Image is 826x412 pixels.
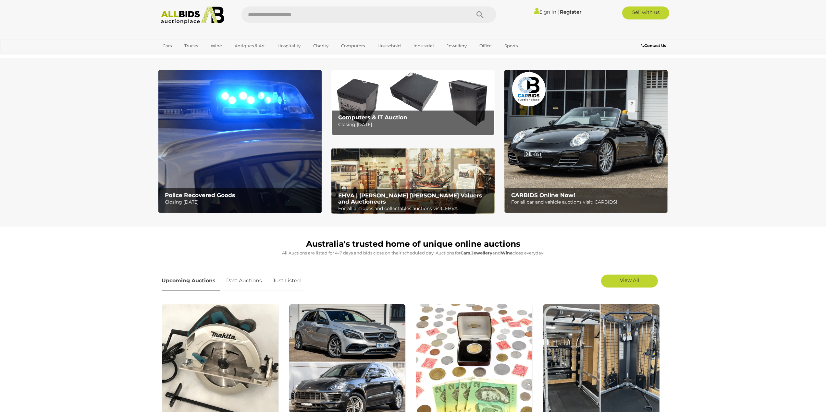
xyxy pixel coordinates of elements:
[464,6,496,23] button: Search
[158,51,213,62] a: [GEOGRAPHIC_DATA]
[500,41,522,51] a: Sports
[230,41,269,51] a: Antiques & Art
[338,121,491,129] p: Closing [DATE]
[158,70,322,213] img: Police Recovered Goods
[560,9,581,15] a: Register
[268,271,306,290] a: Just Listed
[337,41,369,51] a: Computers
[471,250,492,255] strong: Jewellery
[461,250,470,255] strong: Cars
[511,192,575,198] b: CARBIDS Online Now!
[331,70,495,135] img: Computers & IT Auction
[331,70,495,135] a: Computers & IT Auction Computers & IT Auction Closing [DATE]
[309,41,333,51] a: Charity
[641,43,666,48] b: Contact Us
[338,114,407,121] b: Computers & IT Auction
[475,41,496,51] a: Office
[180,41,202,51] a: Trucks
[158,70,322,213] a: Police Recovered Goods Police Recovered Goods Closing [DATE]
[504,70,668,213] a: CARBIDS Online Now! CARBIDS Online Now! For all car and vehicle auctions visit: CARBIDS!
[511,198,664,206] p: For all car and vehicle auctions visit: CARBIDS!
[641,42,668,49] a: Contact Us
[162,249,665,257] p: All Auctions are listed for 4-7 days and bids close on their scheduled day. Auctions for , and cl...
[331,148,495,214] img: EHVA | Evans Hastings Valuers and Auctioneers
[442,41,471,51] a: Jewellery
[338,192,482,205] b: EHVA | [PERSON_NAME] [PERSON_NAME] Valuers and Auctioneers
[620,277,639,283] span: View All
[157,6,228,24] img: Allbids.com.au
[338,205,491,213] p: For all antiques and collectables auctions visit: EHVA
[622,6,669,19] a: Sell with us
[373,41,405,51] a: Household
[221,271,267,290] a: Past Auctions
[206,41,226,51] a: Wine
[165,198,318,206] p: Closing [DATE]
[162,240,665,249] h1: Australia's trusted home of unique online auctions
[601,275,658,288] a: View All
[165,192,235,198] b: Police Recovered Goods
[534,9,556,15] a: Sign In
[273,41,305,51] a: Hospitality
[331,148,495,214] a: EHVA | Evans Hastings Valuers and Auctioneers EHVA | [PERSON_NAME] [PERSON_NAME] Valuers and Auct...
[409,41,438,51] a: Industrial
[162,271,220,290] a: Upcoming Auctions
[501,250,512,255] strong: Wine
[158,41,176,51] a: Cars
[504,70,668,213] img: CARBIDS Online Now!
[557,8,559,15] span: |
